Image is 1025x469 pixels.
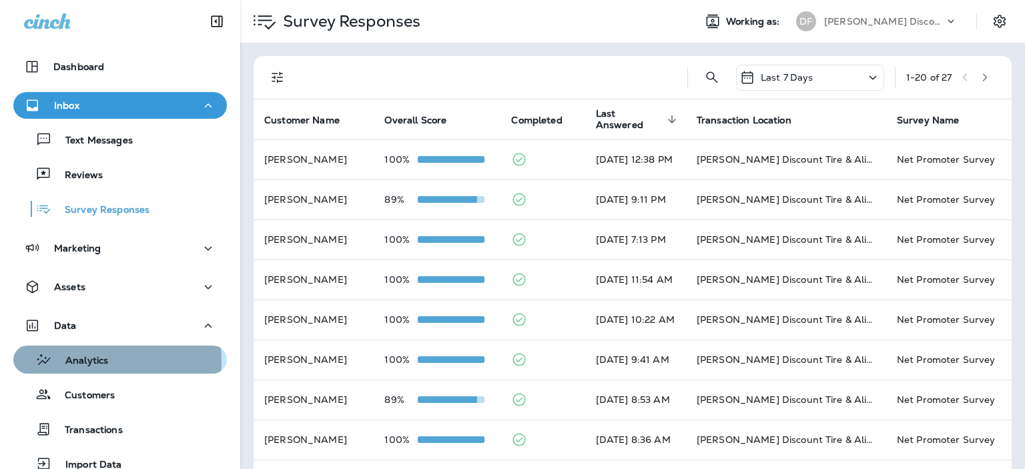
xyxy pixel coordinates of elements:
td: [PERSON_NAME] [254,260,374,300]
button: Collapse Sidebar [198,8,236,35]
button: Inbox [13,92,227,119]
td: [PERSON_NAME] Discount Tire & Alignment- [GEOGRAPHIC_DATA] ([STREET_ADDRESS]) [686,380,886,420]
td: [DATE] 8:36 AM [585,420,686,460]
p: Reviews [51,169,103,182]
div: 1 - 20 of 27 [906,72,952,83]
span: Transaction Location [697,114,809,126]
p: 100% [384,274,418,285]
span: Last Answered [596,108,663,131]
td: [DATE] 11:54 AM [585,260,686,300]
td: Net Promoter Survey [886,420,1012,460]
td: Net Promoter Survey [886,340,1012,380]
td: [PERSON_NAME] [254,300,374,340]
p: Survey Responses [51,204,149,217]
td: [DATE] 9:41 AM [585,340,686,380]
td: Net Promoter Survey [886,179,1012,219]
p: Text Messages [52,135,133,147]
p: 89% [384,194,418,205]
td: [PERSON_NAME] [254,420,374,460]
span: Last Answered [596,108,681,131]
button: Survey Responses [13,195,227,223]
div: DF [796,11,816,31]
button: Data [13,312,227,339]
span: Survey Name [897,115,960,126]
td: Net Promoter Survey [886,300,1012,340]
p: Marketing [54,243,101,254]
td: [DATE] 9:11 PM [585,179,686,219]
button: Dashboard [13,53,227,80]
span: Customer Name [264,115,340,126]
td: [PERSON_NAME] Discount Tire & Alignment - Damariscotta (5 [PERSON_NAME] Plz,) [686,260,886,300]
p: 100% [384,434,418,445]
p: Inbox [54,100,79,111]
button: Assets [13,274,227,300]
td: [DATE] 8:53 AM [585,380,686,420]
p: 100% [384,154,418,165]
td: [DATE] 12:38 PM [585,139,686,179]
td: Net Promoter Survey [886,219,1012,260]
p: Last 7 Days [761,72,813,83]
td: [PERSON_NAME] [254,219,374,260]
td: [PERSON_NAME] Discount Tire & Alignment [GEOGRAPHIC_DATA] ([STREET_ADDRESS]) [686,300,886,340]
td: [PERSON_NAME] [254,139,374,179]
td: Net Promoter Survey [886,380,1012,420]
td: [PERSON_NAME] [254,380,374,420]
p: 100% [384,234,418,245]
button: Text Messages [13,125,227,153]
td: [PERSON_NAME] Discount Tire & Alignment- [GEOGRAPHIC_DATA] ([STREET_ADDRESS]) [686,219,886,260]
p: Assets [54,282,85,292]
td: [PERSON_NAME] Discount Tire & Alignment [GEOGRAPHIC_DATA] ([STREET_ADDRESS]) [686,340,886,380]
button: Filters [264,64,291,91]
p: Customers [51,390,115,402]
p: 100% [384,354,418,365]
p: 100% [384,314,418,325]
button: Customers [13,380,227,408]
p: Transactions [51,424,123,437]
span: Survey Name [897,114,977,126]
p: Analytics [52,355,108,368]
button: Marketing [13,235,227,262]
span: Overall Score [384,115,446,126]
td: [PERSON_NAME] Discount Tire & Alignment - Damariscotta (5 [PERSON_NAME] Plz,) [686,139,886,179]
td: [PERSON_NAME] [254,340,374,380]
td: Net Promoter Survey [886,260,1012,300]
button: Transactions [13,415,227,443]
span: Working as: [726,16,783,27]
p: Dashboard [53,61,104,72]
button: Search Survey Responses [699,64,725,91]
p: [PERSON_NAME] Discount Tire & Alignment [824,16,944,27]
span: Completed [511,114,579,126]
td: [PERSON_NAME] Discount Tire & Alignment [GEOGRAPHIC_DATA] ([STREET_ADDRESS]) [686,179,886,219]
span: Overall Score [384,114,464,126]
button: Analytics [13,346,227,374]
span: Transaction Location [697,115,791,126]
td: [DATE] 10:22 AM [585,300,686,340]
td: Net Promoter Survey [886,139,1012,179]
td: [DATE] 7:13 PM [585,219,686,260]
p: Data [54,320,77,331]
p: 89% [384,394,418,405]
p: Survey Responses [278,11,420,31]
span: Completed [511,115,562,126]
span: Customer Name [264,114,357,126]
button: Reviews [13,160,227,188]
button: Settings [988,9,1012,33]
td: [PERSON_NAME] Discount Tire & Alignment [PERSON_NAME] ([STREET_ADDRESS]) [686,420,886,460]
td: [PERSON_NAME] [254,179,374,219]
